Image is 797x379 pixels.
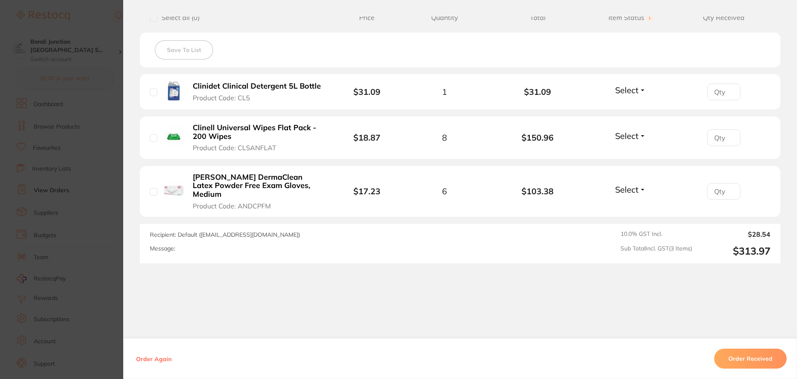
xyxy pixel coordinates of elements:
[157,14,200,22] span: Select all ( 0 )
[707,84,740,100] input: Qty
[707,183,740,200] input: Qty
[442,87,447,97] span: 1
[150,231,300,238] span: Recipient: Default ( [EMAIL_ADDRESS][DOMAIN_NAME] )
[613,85,648,95] button: Select
[193,144,276,151] span: Product Code: CLSANFLAT
[353,186,380,196] b: $17.23
[613,131,648,141] button: Select
[353,132,380,143] b: $18.87
[193,94,250,102] span: Product Code: CL5
[621,245,692,257] span: Sub Total Incl. GST ( 3 Items)
[134,355,174,362] button: Order Again
[193,202,271,210] span: Product Code: ANDCPFM
[621,230,692,238] span: 10.0 % GST Incl.
[442,186,447,196] span: 6
[613,184,648,195] button: Select
[398,14,491,22] span: Quantity
[190,82,324,102] button: Clinidet Clinical Detergent 5L Bottle Product Code: CL5
[193,124,321,141] b: Clinell Universal Wipes Flat Pack - 200 Wipes
[615,184,638,195] span: Select
[615,131,638,141] span: Select
[677,14,770,22] span: Qty Received
[150,245,175,252] label: Message:
[193,173,321,199] b: [PERSON_NAME] DermaClean Latex Powder Free Exam Gloves, Medium
[155,40,213,59] button: Save To List
[615,85,638,95] span: Select
[707,129,740,146] input: Qty
[491,186,584,196] b: $103.38
[584,14,678,22] span: Item Status
[164,126,184,147] img: Clinell Universal Wipes Flat Pack - 200 Wipes
[164,181,184,201] img: Ansell DermaClean Latex Powder Free Exam Gloves, Medium
[164,81,184,101] img: Clinidet Clinical Detergent 5L Bottle
[491,14,584,22] span: Total
[714,349,787,369] button: Order Received
[190,173,324,210] button: [PERSON_NAME] DermaClean Latex Powder Free Exam Gloves, Medium Product Code: ANDCPFM
[491,133,584,142] b: $150.96
[193,82,321,91] b: Clinidet Clinical Detergent 5L Bottle
[491,87,584,97] b: $31.09
[699,245,770,257] output: $313.97
[190,123,324,152] button: Clinell Universal Wipes Flat Pack - 200 Wipes Product Code: CLSANFLAT
[336,14,398,22] span: Price
[442,133,447,142] span: 8
[699,230,770,238] output: $28.54
[353,87,380,97] b: $31.09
